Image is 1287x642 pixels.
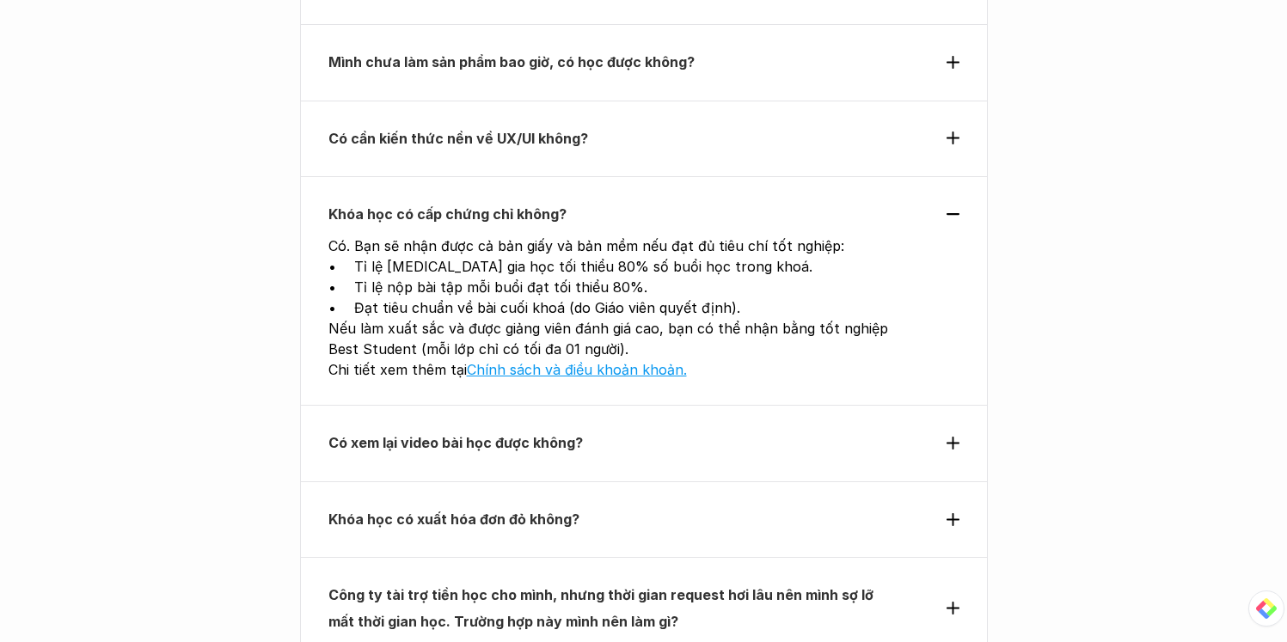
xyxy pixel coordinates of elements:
[328,434,583,451] strong: Có xem lại video bài học được không?
[328,235,903,256] p: Có. Bạn sẽ nhận được cả bản giấy và bản mềm nếu đạt đủ tiêu chí tốt nghiệp:
[328,205,567,223] strong: Khóa học có cấp chứng chỉ không?
[328,511,579,528] strong: Khóa học có xuất hóa đơn đỏ không?
[328,130,588,147] strong: Có cần kiến thức nền về UX/UI không?
[467,361,687,378] a: Chính sách và điều khoản khoản.
[354,297,903,318] p: Đạt tiêu chuẩn về bài cuối khoá (do Giáo viên quyết định).
[328,586,877,629] strong: Công ty tài trợ tiền học cho mình, nhưng thời gian request hơi lâu nên mình sợ lỡ mất thời gian h...
[328,359,903,380] p: Chi tiết xem thêm tại
[328,53,695,70] strong: Mình chưa làm sản phẩm bao giờ, có học được không?
[328,318,903,359] p: Nếu làm xuất sắc và được giảng viên đánh giá cao, bạn có thể nhận bằng tốt nghiệp Best Student (m...
[354,256,903,277] p: Tỉ lệ [MEDICAL_DATA] gia học tối thiểu 80% số buổi học trong khoá.
[354,277,903,297] p: Tỉ lệ nộp bài tập mỗi buổi đạt tối thiểu 80%.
